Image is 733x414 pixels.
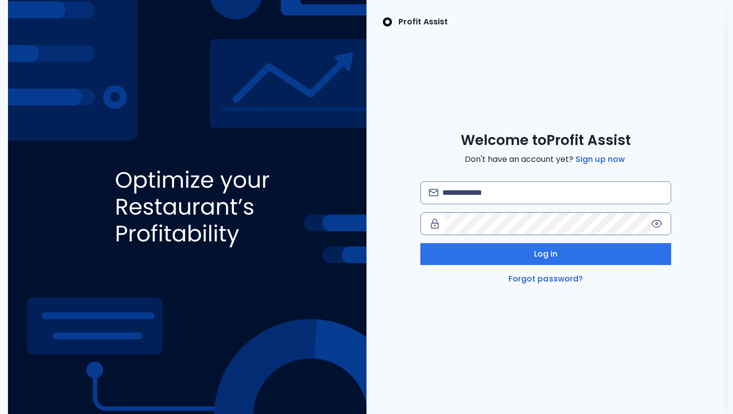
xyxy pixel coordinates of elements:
span: Welcome to Profit Assist [461,132,631,149]
a: Sign up now [573,153,627,165]
img: SpotOn Logo [382,16,392,28]
a: Forgot password? [507,273,585,285]
span: Don't have an account yet? [465,153,627,165]
button: Log in [420,243,671,265]
img: email [429,189,438,196]
span: Log in [534,248,558,260]
p: Profit Assist [398,16,448,28]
